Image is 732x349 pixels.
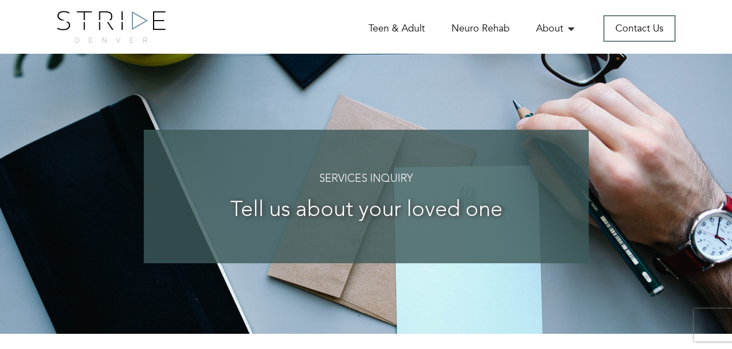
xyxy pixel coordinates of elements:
[603,15,676,42] a: Contact Us
[57,11,166,43] img: logo.png
[536,22,577,35] a: About
[166,173,567,185] h4: Services Inquiry
[166,199,567,223] h3: Tell us about your loved one
[451,22,510,35] a: Neuro Rehab
[368,22,425,35] a: Teen & Adult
